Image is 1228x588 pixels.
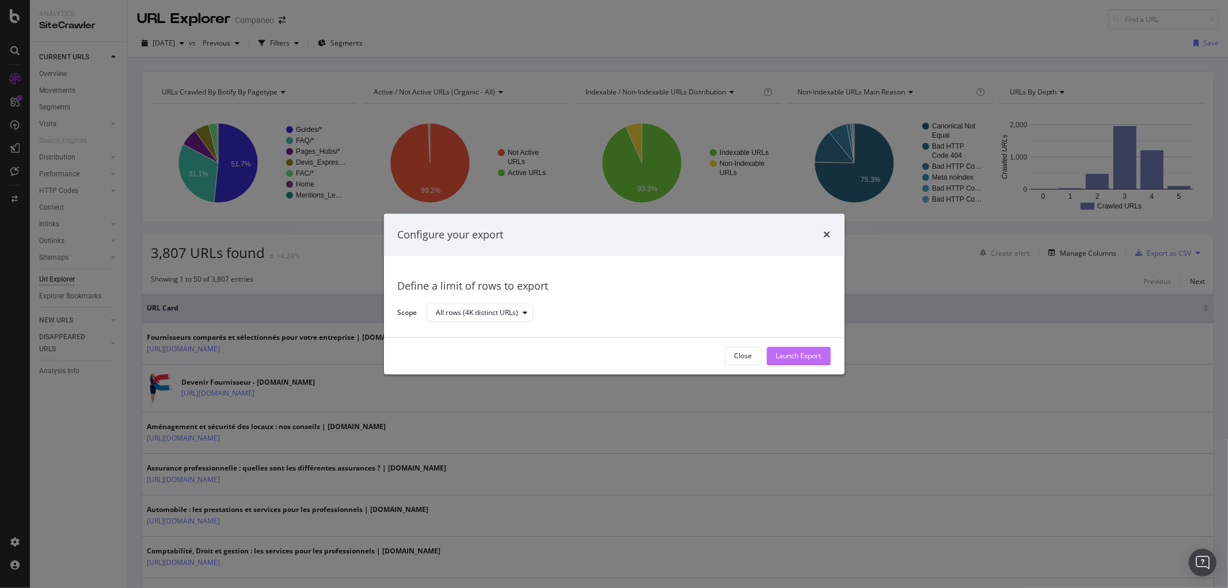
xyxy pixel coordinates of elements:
[398,279,831,294] div: Define a limit of rows to export
[398,308,417,320] label: Scope
[776,351,822,361] div: Launch Export
[824,227,831,242] div: times
[427,304,533,323] button: All rows (4K distinct URLs)
[384,214,845,374] div: modal
[398,227,504,242] div: Configure your export
[436,310,519,317] div: All rows (4K distinct URLs)
[1189,549,1216,576] div: Open Intercom Messenger
[725,347,762,365] button: Close
[735,351,752,361] div: Close
[767,347,831,365] button: Launch Export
